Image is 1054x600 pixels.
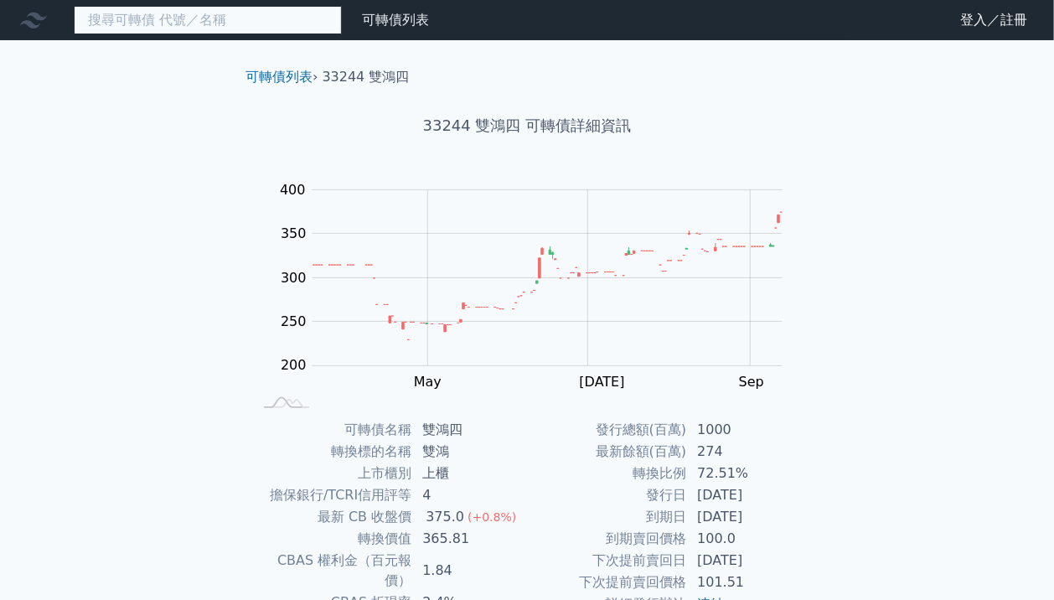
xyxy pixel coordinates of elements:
td: 雙鴻四 [412,419,527,441]
td: 72.51% [687,463,802,484]
div: 375.0 [422,507,468,527]
tspan: [DATE] [580,375,625,391]
a: 可轉債列表 [245,69,313,85]
td: 上市櫃別 [252,463,412,484]
tspan: 200 [281,358,307,374]
tspan: May [414,375,442,391]
td: 雙鴻 [412,441,527,463]
td: [DATE] [687,550,802,572]
tspan: 250 [281,313,307,329]
td: [DATE] [687,506,802,528]
h1: 33244 雙鴻四 可轉債詳細資訊 [232,114,822,137]
td: 4 [412,484,527,506]
li: 33244 雙鴻四 [323,67,410,87]
tspan: 300 [281,270,307,286]
td: 1000 [687,419,802,441]
tspan: 350 [281,225,307,241]
tspan: Sep [739,375,764,391]
tspan: 400 [280,182,306,198]
td: 100.0 [687,528,802,550]
td: [DATE] [687,484,802,506]
td: 最新 CB 收盤價 [252,506,412,528]
td: 最新餘額(百萬) [527,441,687,463]
td: 下次提前賣回價格 [527,572,687,593]
td: 上櫃 [412,463,527,484]
td: 發行總額(百萬) [527,419,687,441]
td: 274 [687,441,802,463]
td: 下次提前賣回日 [527,550,687,572]
td: 發行日 [527,484,687,506]
td: 365.81 [412,528,527,550]
input: 搜尋可轉債 代號／名稱 [74,6,342,34]
g: Chart [271,182,808,391]
span: (+0.8%) [468,510,516,524]
td: CBAS 權利金（百元報價） [252,550,412,592]
td: 轉換標的名稱 [252,441,412,463]
td: 1.84 [412,550,527,592]
td: 轉換比例 [527,463,687,484]
a: 可轉債列表 [362,12,429,28]
a: 登入／註冊 [947,7,1041,34]
td: 轉換價值 [252,528,412,550]
td: 101.51 [687,572,802,593]
td: 可轉債名稱 [252,419,412,441]
td: 到期日 [527,506,687,528]
td: 到期賣回價格 [527,528,687,550]
td: 擔保銀行/TCRI信用評等 [252,484,412,506]
li: › [245,67,318,87]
